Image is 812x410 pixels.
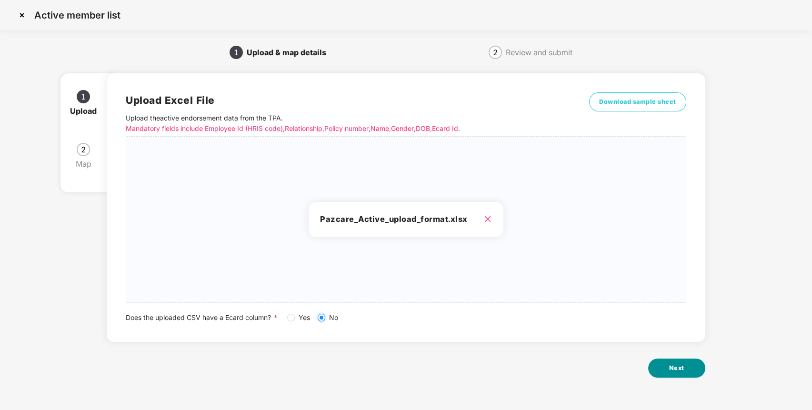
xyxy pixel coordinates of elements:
[126,92,569,108] h2: Upload Excel File
[126,123,569,134] p: Mandatory fields include Employee Id (HRIS code), Relationship, Policy number, Name, Gender, DOB,...
[126,312,686,323] div: Does the uploaded CSV have a Ecard column?
[126,113,569,134] p: Upload the active endorsement data from the TPA .
[506,45,572,60] div: Review and submit
[484,215,491,223] span: close
[34,10,120,21] p: Active member list
[247,45,334,60] div: Upload & map details
[81,93,86,100] span: 1
[234,49,239,56] span: 1
[589,92,686,111] button: Download sample sheet
[70,103,104,119] div: Upload
[493,49,498,56] span: 2
[325,312,342,323] span: No
[669,363,684,373] span: Next
[14,8,30,23] img: svg+xml;base64,PHN2ZyBpZD0iQ3Jvc3MtMzJ4MzIiIHhtbG5zPSJodHRwOi8vd3d3LnczLm9yZy8yMDAwL3N2ZyIgd2lkdG...
[320,213,491,226] h3: Pazcare_Active_upload_format.xlsx
[599,97,676,107] span: Download sample sheet
[295,312,314,323] span: Yes
[126,137,686,302] span: Pazcare_Active_upload_format.xlsx close
[648,359,705,378] button: Next
[76,156,99,171] div: Map
[81,146,86,153] span: 2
